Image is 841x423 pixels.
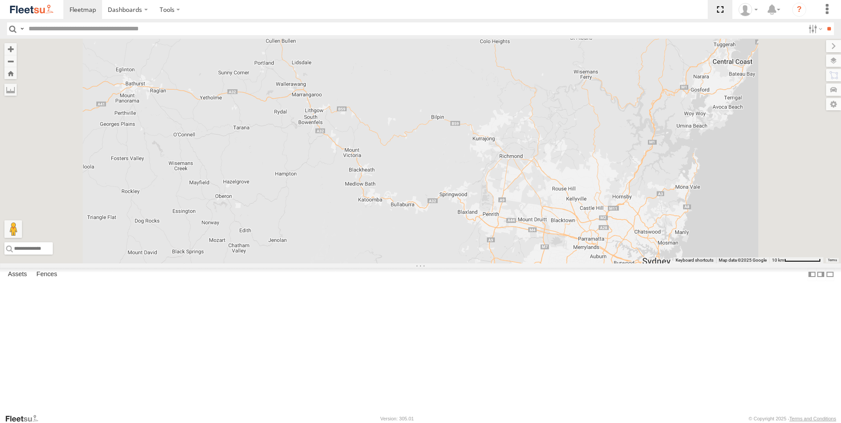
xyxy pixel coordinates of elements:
[18,22,26,35] label: Search Query
[816,268,825,281] label: Dock Summary Table to the Right
[805,22,824,35] label: Search Filter Options
[719,258,767,263] span: Map data ©2025 Google
[380,416,414,421] div: Version: 305.01
[4,67,17,79] button: Zoom Home
[32,268,62,281] label: Fences
[769,257,823,263] button: Map Scale: 10 km per 79 pixels
[792,3,806,17] i: ?
[5,414,45,423] a: Visit our Website
[772,258,784,263] span: 10 km
[790,416,836,421] a: Terms and Conditions
[808,268,816,281] label: Dock Summary Table to the Left
[4,84,17,96] label: Measure
[735,3,761,16] div: Peter Groves
[4,268,31,281] label: Assets
[826,268,834,281] label: Hide Summary Table
[4,55,17,67] button: Zoom out
[4,43,17,55] button: Zoom in
[826,98,841,110] label: Map Settings
[828,259,837,262] a: Terms
[9,4,55,15] img: fleetsu-logo-horizontal.svg
[676,257,713,263] button: Keyboard shortcuts
[4,220,22,238] button: Drag Pegman onto the map to open Street View
[749,416,836,421] div: © Copyright 2025 -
